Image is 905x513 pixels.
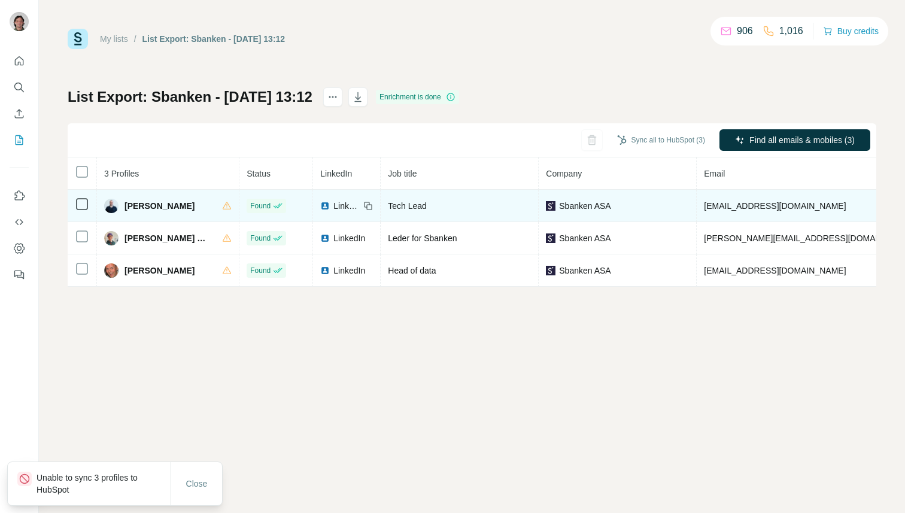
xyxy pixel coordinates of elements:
[134,33,136,45] li: /
[10,238,29,259] button: Dashboard
[124,265,195,277] span: [PERSON_NAME]
[320,233,330,243] img: LinkedIn logo
[124,200,195,212] span: [PERSON_NAME]
[104,231,119,245] img: Avatar
[823,23,879,40] button: Buy credits
[250,233,271,244] span: Found
[737,24,753,38] p: 906
[104,169,139,178] span: 3 Profiles
[10,211,29,233] button: Use Surfe API
[333,200,360,212] span: LinkedIn
[388,201,427,211] span: Tech Lead
[10,12,29,31] img: Avatar
[546,233,555,243] img: company-logo
[250,265,271,276] span: Found
[68,87,312,107] h1: List Export: Sbanken - [DATE] 13:12
[37,472,171,496] p: Unable to sync 3 profiles to HubSpot
[376,90,459,104] div: Enrichment is done
[388,266,436,275] span: Head of data
[320,201,330,211] img: LinkedIn logo
[719,129,870,151] button: Find all emails & mobiles (3)
[104,263,119,278] img: Avatar
[333,232,365,244] span: LinkedIn
[333,265,365,277] span: LinkedIn
[10,77,29,98] button: Search
[388,169,417,178] span: Job title
[104,199,119,213] img: Avatar
[247,169,271,178] span: Status
[704,201,846,211] span: [EMAIL_ADDRESS][DOMAIN_NAME]
[68,29,88,49] img: Surfe Logo
[124,232,210,244] span: [PERSON_NAME] Nestås
[779,24,803,38] p: 1,016
[10,185,29,207] button: Use Surfe on LinkedIn
[10,264,29,286] button: Feedback
[250,201,271,211] span: Found
[186,478,208,490] span: Close
[388,233,457,243] span: Leder for Sbanken
[559,265,611,277] span: Sbanken ASA
[546,169,582,178] span: Company
[546,201,555,211] img: company-logo
[142,33,286,45] div: List Export: Sbanken - [DATE] 13:12
[178,473,216,494] button: Close
[10,129,29,151] button: My lists
[546,266,555,275] img: company-logo
[10,50,29,72] button: Quick start
[100,34,128,44] a: My lists
[559,232,611,244] span: Sbanken ASA
[559,200,611,212] span: Sbanken ASA
[323,87,342,107] button: actions
[609,131,713,149] button: Sync all to HubSpot (3)
[10,103,29,125] button: Enrich CSV
[320,266,330,275] img: LinkedIn logo
[320,169,352,178] span: LinkedIn
[704,266,846,275] span: [EMAIL_ADDRESS][DOMAIN_NAME]
[749,134,855,146] span: Find all emails & mobiles (3)
[704,169,725,178] span: Email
